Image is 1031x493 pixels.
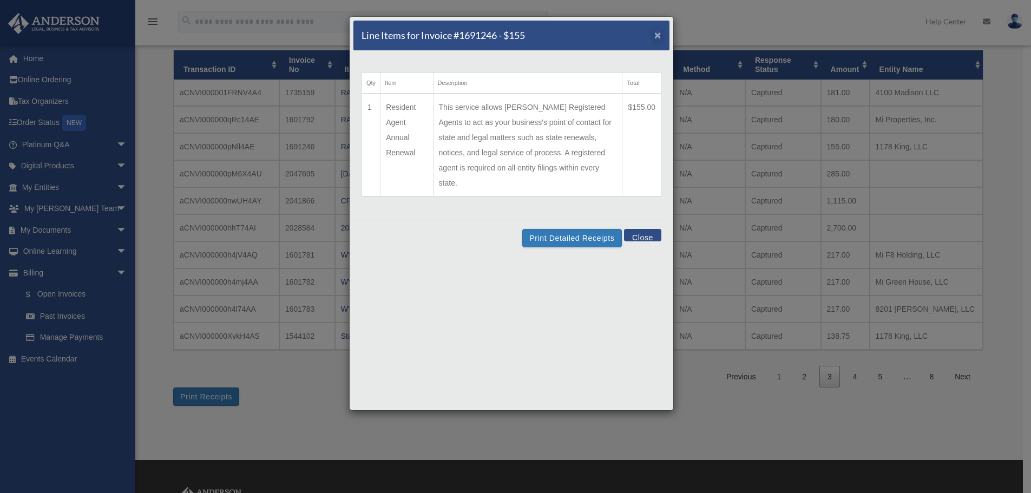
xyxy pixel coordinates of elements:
[522,229,621,247] button: Print Detailed Receipts
[624,229,661,241] button: Close
[622,73,661,94] th: Total
[362,73,380,94] th: Qty
[362,29,525,42] h5: Line Items for Invoice #1691246 - $155
[433,73,622,94] th: Description
[654,29,661,41] button: Close
[380,94,433,196] td: Resident Agent Annual Renewal
[622,94,661,196] td: $155.00
[380,73,433,94] th: Item
[362,94,380,196] td: 1
[654,29,661,41] span: ×
[433,94,622,196] td: This service allows [PERSON_NAME] Registered Agents to act as your business's point of contact fo...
